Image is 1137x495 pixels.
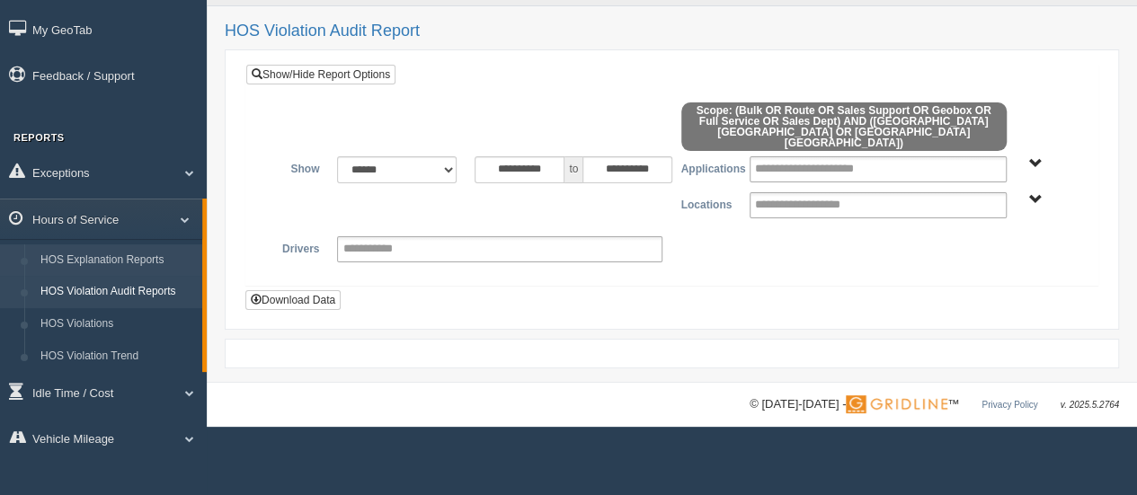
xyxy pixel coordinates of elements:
span: v. 2025.5.2764 [1061,400,1119,410]
a: HOS Violations [32,308,202,340]
a: HOS Violation Trend [32,340,202,373]
span: to [564,156,582,183]
a: HOS Explanation Reports [32,244,202,277]
div: © [DATE]-[DATE] - ™ [750,395,1119,414]
a: Privacy Policy [982,400,1037,410]
span: Scope: (Bulk OR Route OR Sales Support OR Geobox OR Full Service OR Sales Dept) AND ([GEOGRAPHIC_... [681,102,1007,151]
label: Show [260,156,328,178]
button: Download Data [245,290,341,310]
a: Show/Hide Report Options [246,65,395,84]
label: Locations [672,192,741,214]
a: HOS Violation Audit Reports [32,276,202,308]
h2: HOS Violation Audit Report [225,22,1119,40]
label: Drivers [260,236,328,258]
img: Gridline [846,395,947,413]
label: Applications [671,156,740,178]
